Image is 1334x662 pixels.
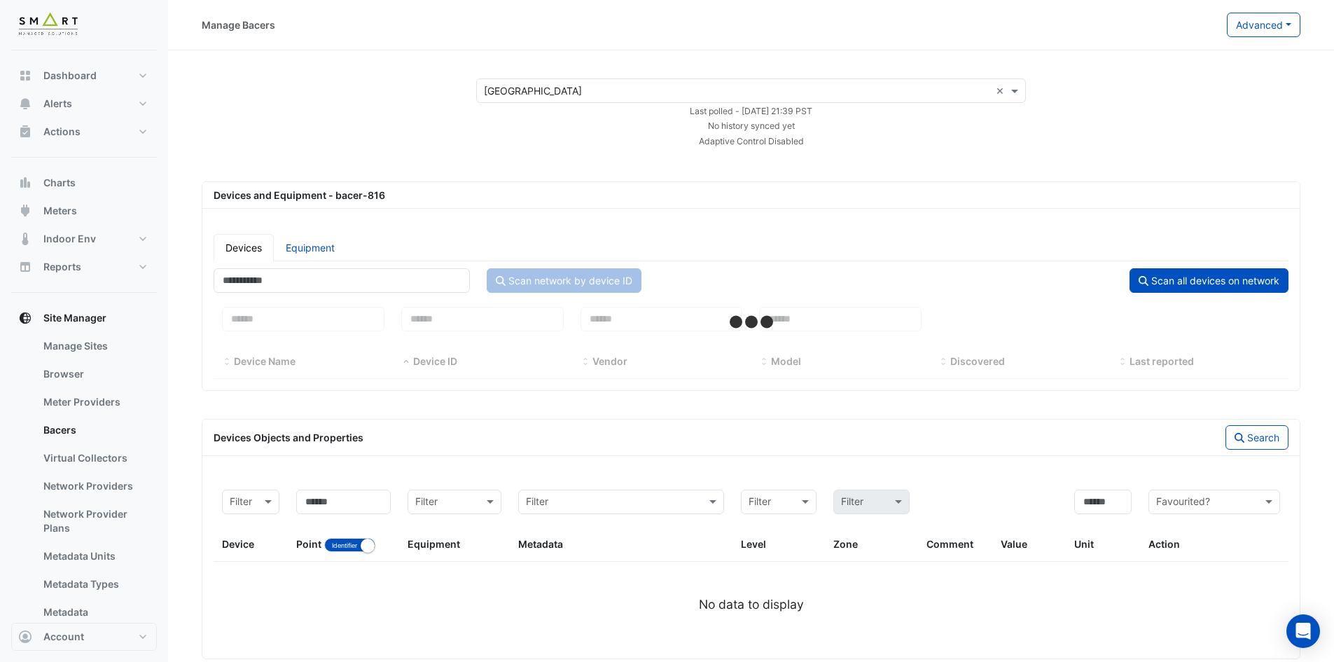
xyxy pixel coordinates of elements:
span: Last reported [1130,355,1194,367]
button: Charts [11,169,157,197]
button: Actions [11,118,157,146]
div: Devices and Equipment - bacer-816 [205,188,1297,202]
span: Zone [833,538,858,550]
span: Device Name [222,357,232,368]
span: Equipment [408,538,460,550]
span: Site Manager [43,311,106,325]
button: Reports [11,253,157,281]
app-icon: Alerts [18,97,32,111]
div: Manage Bacers [202,18,275,32]
span: Vendor [592,355,627,367]
a: Network Provider Plans [32,500,157,542]
small: Thu 02-Oct-2025 14:39 BST [690,106,812,116]
span: Account [43,630,84,644]
img: Company Logo [17,11,80,39]
app-icon: Meters [18,204,32,218]
small: No history synced yet [708,120,795,131]
a: Devices [214,234,274,261]
div: Open Intercom Messenger [1286,614,1320,648]
small: Adaptive Control Disabled [699,136,804,146]
a: Bacers [32,416,157,444]
span: Device Name [234,355,296,367]
app-icon: Charts [18,176,32,190]
span: Last reported [1118,357,1127,368]
span: Action [1148,538,1180,550]
a: Metadata Units [32,542,157,570]
a: Virtual Collectors [32,444,157,472]
span: Clear [996,83,1008,98]
app-icon: Indoor Env [18,232,32,246]
button: Account [11,623,157,651]
span: Alerts [43,97,72,111]
span: Actions [43,125,81,139]
button: Search [1225,425,1288,450]
a: Manage Sites [32,332,157,360]
button: Scan all devices on network [1130,268,1288,293]
app-icon: Reports [18,260,32,274]
span: Level [741,538,766,550]
span: Indoor Env [43,232,96,246]
app-icon: Actions [18,125,32,139]
button: Advanced [1227,13,1300,37]
span: Point [296,538,321,550]
button: Indoor Env [11,225,157,253]
span: Devices Objects and Properties [214,432,363,443]
div: Please select Filter first [825,490,917,514]
span: Meters [43,204,77,218]
span: Device ID [401,357,411,368]
a: Browser [32,360,157,388]
span: Metadata [518,538,563,550]
button: Alerts [11,90,157,118]
app-icon: Dashboard [18,69,32,83]
span: Reports [43,260,81,274]
span: Vendor [581,357,590,368]
a: Network Providers [32,472,157,500]
span: Charts [43,176,76,190]
span: Device [222,538,254,550]
span: Model [771,355,801,367]
app-icon: Site Manager [18,311,32,325]
a: Equipment [274,234,347,261]
button: Site Manager [11,304,157,332]
button: Dashboard [11,62,157,90]
span: Device ID [413,355,457,367]
a: Metadata [32,598,157,626]
span: Discovered [938,357,948,368]
span: Dashboard [43,69,97,83]
button: Meters [11,197,157,225]
div: No data to display [214,595,1288,614]
a: Metadata Types [32,570,157,598]
span: Comment [926,538,973,550]
span: Model [759,357,769,368]
span: Unit [1074,538,1094,550]
a: Meter Providers [32,388,157,416]
span: Discovered [950,355,1005,367]
ui-switch: Toggle between object name and object identifier [324,538,375,550]
span: Value [1001,538,1027,550]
